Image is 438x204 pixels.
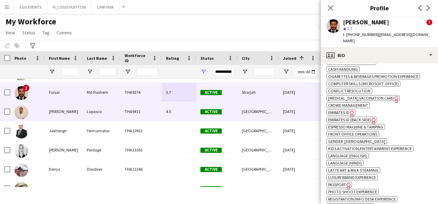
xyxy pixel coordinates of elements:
span: Registration/Info desk experience [328,196,396,202]
div: [GEOGRAPHIC_DATA] [238,121,279,140]
div: [GEOGRAPHIC_DATA] [238,140,279,159]
div: 2 days [320,121,362,140]
a: Tag [40,28,52,37]
span: ! [23,84,30,91]
span: Cigarettes & Beverages Promotion experience [328,74,418,79]
div: Diordiiev [83,160,121,179]
div: [PERSON_NAME] [343,19,389,25]
button: Open Filter Menu [200,69,207,75]
div: 549 days [320,102,362,121]
span: Active [200,186,222,191]
span: Active [200,128,222,134]
div: Lupasco [83,102,121,121]
img: Dmitri Lupasco [14,105,28,119]
span: Crowd Management [328,103,368,108]
span: Latte Art & Milk Steaming [328,168,378,173]
span: Passport [328,182,346,187]
input: Workforce ID Filter Input [137,68,158,76]
span: Language (Hindi) [328,160,362,166]
div: THA9411 [121,102,162,121]
div: 4.5 [162,102,196,121]
img: Chloe Pordage [14,144,28,158]
input: Joined Filter Input [295,68,316,76]
span: Conflict Resolution [328,88,371,93]
button: LINK VIVA [92,0,119,14]
app-action-btn: Advanced filters [29,42,37,50]
span: City [242,56,250,61]
div: THA11053 [121,140,162,159]
span: Front Office Operations [328,132,377,137]
a: View [3,28,18,37]
div: [GEOGRAPHIC_DATA] [238,179,279,198]
button: Open Filter Menu [87,69,93,75]
span: Kids activation/entertainment experience [328,146,412,151]
span: Gender: [DEMOGRAPHIC_DATA] [328,139,385,144]
div: Yormamatov [83,121,121,140]
div: [GEOGRAPHIC_DATA] [238,160,279,179]
span: Active [200,148,222,153]
div: Sharjah [238,83,279,102]
span: ! [426,19,432,25]
button: Open Filter Menu [49,69,55,75]
div: Pordage [83,140,121,159]
img: Jakhongir Yormamatov [14,125,28,138]
div: THA9274 [121,83,162,102]
button: EGG EVENTS [14,0,47,14]
span: Luxury brand experience [328,175,376,180]
img: Faisal Md Hashem [14,86,28,100]
div: 3.7 [162,83,196,102]
span: Cash Handling [328,67,358,72]
div: [PERSON_NAME] [83,179,121,198]
img: Denys Diordiiev [14,163,28,177]
div: [DATE] [279,121,320,140]
div: [PERSON_NAME] [45,179,83,198]
div: 264 days [320,83,362,102]
h3: Profile [321,3,438,12]
div: Faisal [45,83,83,102]
span: Photo shoot experience [328,189,377,194]
span: Workforce ID [125,53,149,63]
span: Emirates ID [328,110,350,115]
a: Status [19,28,38,37]
input: First Name Filter Input [61,68,79,76]
div: [DATE] [279,140,320,159]
a: Comms [54,28,75,37]
button: H_LOUIS VUITTON [47,0,92,14]
div: [DATE] [279,160,320,179]
span: Active [200,90,222,95]
button: Open Filter Menu [242,69,248,75]
div: [PERSON_NAME] [45,140,83,159]
span: My Workforce [6,16,56,27]
div: Denys [45,160,83,179]
span: Active [200,167,222,172]
div: THA11346 [121,160,162,179]
span: Language (English) [328,153,367,158]
div: 538 days [320,160,362,179]
span: Tag [42,30,50,36]
div: Bio [321,47,438,64]
span: t. [PHONE_NUMBER] [343,32,379,37]
span: First Name [49,56,70,61]
span: Status [22,30,35,36]
div: [DATE] [279,83,320,102]
span: View [6,30,15,36]
span: Active [200,109,222,114]
span: Espresso Machine & Tamping [328,124,383,129]
input: City Filter Input [254,68,275,76]
span: Rating [166,56,179,61]
span: Joined [283,56,296,61]
div: [PERSON_NAME] [45,102,83,121]
img: Bianca Cameron [14,182,28,196]
span: Last Name [87,56,107,61]
span: Photo [14,56,26,61]
button: Open Filter Menu [283,69,289,75]
button: Open Filter Menu [125,69,131,75]
div: Jakhongir [45,121,83,140]
div: [GEOGRAPHIC_DATA] [238,102,279,121]
span: [MEDICAL_DATA] Vaccination Card [328,95,394,101]
div: [DATE] [279,179,320,198]
input: Last Name Filter Input [99,68,116,76]
span: 3.7 [347,26,352,31]
div: [DATE] [279,102,320,121]
span: Computer skills (Microsoft Office) [328,81,399,86]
